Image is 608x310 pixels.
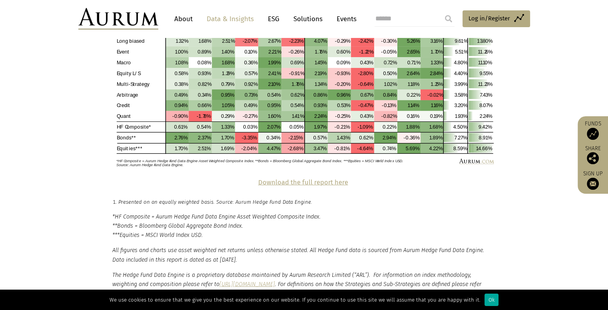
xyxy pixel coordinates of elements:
em: All figures and charts use asset weighted net returns unless otherwise stated. All Hedge Fund dat... [112,247,484,263]
em: Presented on an equally weighted basis. Source: Aurum Hedge Fund Data Engine. [118,199,312,205]
a: Data & Insights [203,12,258,26]
em: The Hedge Fund Data Engine is a proprietary database maintained by Aurum Research Limited (“ARL”)... [112,272,481,297]
img: Sign up to our newsletter [587,178,599,190]
img: Aurum [78,8,158,30]
img: Share this post [587,152,599,164]
input: Submit [441,11,456,27]
a: About [170,12,197,26]
a: ESG [264,12,283,26]
div: Share [582,146,604,164]
a: Log in/Register [462,10,530,27]
a: Download the full report here [258,179,348,186]
a: Sign up [582,170,604,190]
a: Solutions [289,12,327,26]
a: Events [333,12,357,26]
a: Funds [582,120,604,140]
p: *HF Composite = Aurum Hedge Fund Data Engine Asset Weighted Composite Index. **Bonds = Bloomberg ... [112,212,496,240]
a: [URL][DOMAIN_NAME] [219,281,275,288]
span: Log in/Register [468,14,510,23]
img: Access Funds [587,128,599,140]
div: Ok [484,294,498,306]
